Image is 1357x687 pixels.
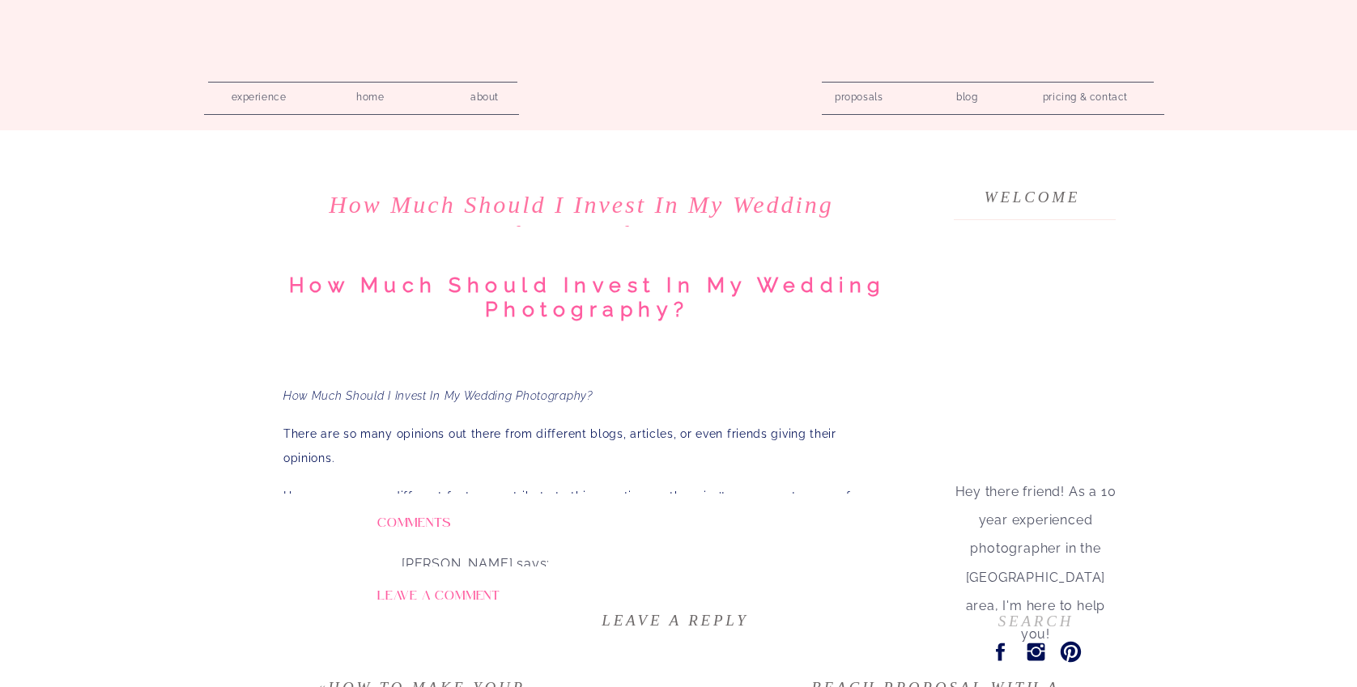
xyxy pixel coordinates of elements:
h1: How Much Should I Invest In My Wedding Photography? [278,190,885,215]
a: home [347,87,393,102]
h2: Leave a comment [377,582,654,598]
span: How Much Should Invest In My Wedding Photography? [289,273,886,321]
span: Required fields are marked [653,655,836,671]
h3: Leave a Reply [377,607,973,634]
span: says: [517,556,550,571]
a: pricing & contact [1036,87,1134,109]
span: Your email address will not be published. [377,655,649,671]
span: However, so many different factors contribute to this question, so there isn’t one correct answer... [283,490,862,528]
input: Search [959,613,1113,630]
a: about [462,87,508,102]
h2: Comments [377,509,508,525]
cite: [PERSON_NAME] [402,556,513,571]
p: Hey there friend! As a 10 year experienced photographer in the [GEOGRAPHIC_DATA] area, I'm here t... [950,477,1121,558]
span: In this article, you will learn [283,553,445,566]
span: Which of those factors are most important to you, as the wedding couple to determine how much you... [300,615,871,653]
span: There are so many opinions out there from different blogs, articles, or even friends giving their... [283,427,836,465]
h3: welcome [981,184,1083,201]
a: experience [220,87,297,102]
em: How Much Should I Invest In My Wedding Photography? [283,389,593,402]
a: blog [944,87,990,102]
span: What factors go into wedding photography pricing [300,591,598,604]
a: proposals [835,87,881,102]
